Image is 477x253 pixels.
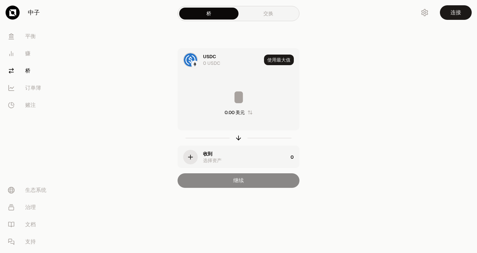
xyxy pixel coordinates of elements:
[267,57,291,63] font: 使用最大值
[178,49,261,71] div: USDC 徽标以太坊标志USDC0 USDC
[3,79,72,97] a: 订单簿
[25,204,36,211] font: 治理
[203,151,212,157] font: 收到
[203,54,216,60] font: USDC
[178,146,299,168] button: 收到选择资产0
[25,67,30,74] font: 桥
[3,28,72,45] a: 平衡
[206,10,211,17] font: 桥
[25,187,46,193] font: 生态系统
[3,199,72,216] a: 治理
[28,9,40,16] font: 中子
[178,146,288,168] div: 收到选择资产
[203,60,220,66] font: 0 USDC
[3,182,72,199] a: 生态系统
[263,10,273,17] font: 交换
[264,55,294,65] button: 使用最大值
[450,9,461,16] font: 连接
[291,154,294,160] font: 0
[225,109,245,115] font: 0.00 美元
[192,61,198,67] img: 以太坊标志
[25,84,41,91] font: 订单簿
[25,102,36,108] font: 赌注
[3,62,72,79] a: 桥
[25,221,36,228] font: 文档
[3,97,72,114] a: 赌注
[3,45,72,62] a: 赚
[184,53,197,66] img: USDC 徽标
[3,233,72,250] a: 支持
[440,5,472,20] button: 连接
[25,50,30,57] font: 赚
[25,238,36,245] font: 支持
[203,157,222,163] font: 选择资产
[225,109,253,116] button: 0.00 美元
[3,216,72,233] a: 文档
[25,33,36,40] font: 平衡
